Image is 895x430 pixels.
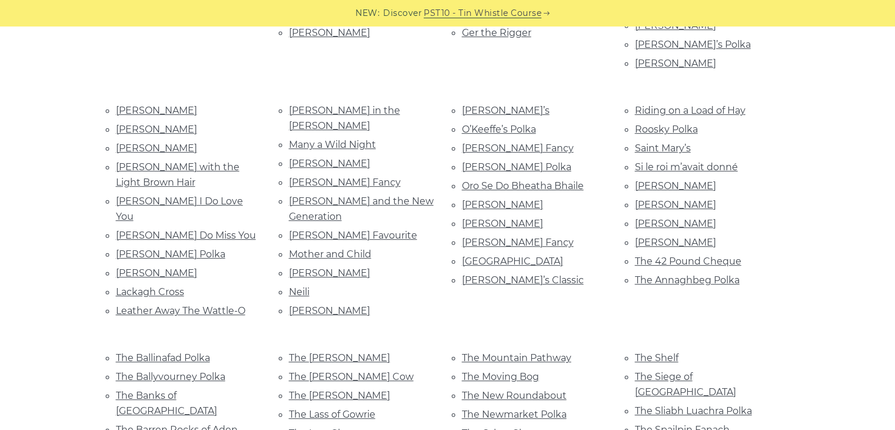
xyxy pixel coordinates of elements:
a: Saint Mary’s [635,143,691,154]
span: NEW: [355,6,380,20]
a: [PERSON_NAME] Fancy [462,237,574,248]
a: [PERSON_NAME] and the New Generation [289,196,434,222]
a: [PERSON_NAME] [116,267,197,279]
a: The [PERSON_NAME] [289,390,390,401]
a: Lackagh Cross [116,286,184,297]
a: [PERSON_NAME] [289,27,370,38]
a: [PERSON_NAME] in the [PERSON_NAME] [289,105,400,131]
a: The New Roundabout [462,390,567,401]
a: [GEOGRAPHIC_DATA] [462,256,563,267]
a: [PERSON_NAME] I Do Love You [116,196,243,222]
a: [PERSON_NAME] [462,218,543,229]
a: The Ballyvourney Polka [116,371,225,382]
a: [PERSON_NAME] [289,267,370,279]
a: [PERSON_NAME]’s Polka [635,39,751,50]
span: Discover [383,6,422,20]
a: Ger the Rigger [462,27,531,38]
a: [PERSON_NAME] [635,199,716,210]
a: Many a Wild Night [289,139,376,150]
a: [PERSON_NAME] Polka [116,249,225,260]
a: The [PERSON_NAME] [289,352,390,363]
a: [PERSON_NAME] [635,218,716,229]
a: [PERSON_NAME] [289,305,370,316]
a: [PERSON_NAME] with the Light Brown Hair [116,161,239,188]
a: [PERSON_NAME] Do Miss You [116,230,256,241]
a: [PERSON_NAME] [289,158,370,169]
a: Riding on a Load of Hay [635,105,746,116]
a: The Annaghbeg Polka [635,274,740,286]
a: [PERSON_NAME] Polka [462,161,571,173]
a: [PERSON_NAME] Favourite [289,230,417,241]
a: [PERSON_NAME] [635,180,716,191]
a: The [PERSON_NAME] Cow [289,371,414,382]
a: [PERSON_NAME] Fancy [462,143,574,154]
a: [PERSON_NAME]’s [462,105,550,116]
a: Roosky Polka [635,124,698,135]
a: The Lass of Gowrie [289,409,375,420]
a: [PERSON_NAME] [116,124,197,135]
a: Oro Se Do Bheatha Bhaile [462,180,584,191]
a: The Mountain Pathway [462,352,571,363]
a: The Newmarket Polka [462,409,567,420]
a: [PERSON_NAME] Fancy [289,177,401,188]
a: [PERSON_NAME] [462,199,543,210]
a: The Moving Bog [462,371,539,382]
a: The Sliabh Luachra Polka [635,405,752,416]
a: The Siege of [GEOGRAPHIC_DATA] [635,371,736,398]
a: Neili [289,286,310,297]
a: The Ballinafad Polka [116,352,210,363]
a: Mother and Child [289,249,371,260]
a: The Shelf [635,352,678,363]
a: PST10 - Tin Whistle Course [424,6,541,20]
a: The Banks of [GEOGRAPHIC_DATA] [116,390,217,416]
a: O’Keeffe’s Polka [462,124,536,135]
a: The 42 Pound Cheque [635,256,741,267]
a: Si le roi m’avait donné [635,161,738,173]
a: [PERSON_NAME] [635,58,716,69]
a: Leather Away The Wattle-O [116,305,245,316]
a: [PERSON_NAME] [116,143,197,154]
a: [PERSON_NAME] [116,105,197,116]
a: [PERSON_NAME]’s Classic [462,274,584,286]
a: [PERSON_NAME] [635,237,716,248]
